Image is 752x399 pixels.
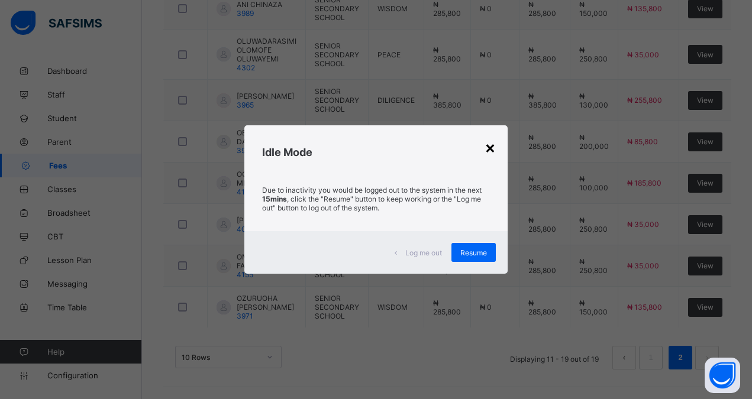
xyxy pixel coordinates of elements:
p: Due to inactivity you would be logged out to the system in the next , click the "Resume" button t... [262,186,490,212]
span: Resume [460,248,487,257]
h2: Idle Mode [262,146,490,158]
span: Log me out [405,248,442,257]
button: Open asap [705,358,740,393]
div: × [485,137,496,157]
strong: 15mins [262,194,287,203]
